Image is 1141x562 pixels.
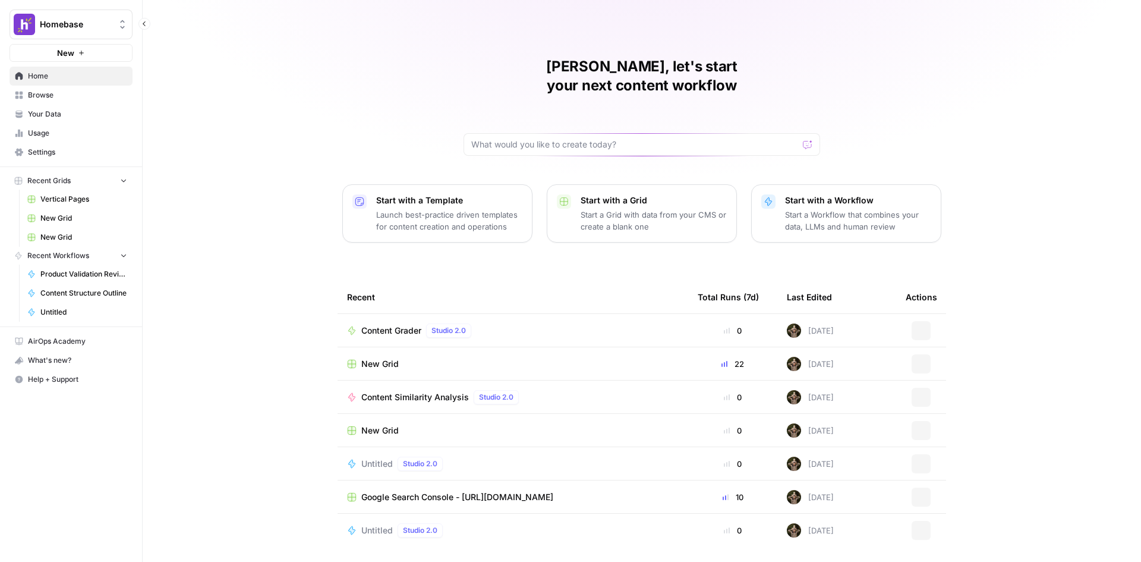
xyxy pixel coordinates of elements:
div: [DATE] [787,523,834,538]
span: Studio 2.0 [403,525,437,536]
span: AirOps Academy [28,336,127,347]
span: Homebase [40,18,112,30]
a: UntitledStudio 2.0 [347,457,679,471]
div: [DATE] [787,357,834,371]
div: 10 [698,491,768,503]
img: j5qt8lcsiau9erp1gk2bomzmpq8t [787,357,801,371]
span: Content Grader [361,325,421,337]
span: Product Validation Revision [40,269,127,280]
img: j5qt8lcsiau9erp1gk2bomzmpq8t [787,390,801,404]
span: Untitled [361,525,393,536]
button: Help + Support [10,370,133,389]
button: What's new? [10,351,133,370]
span: Studio 2.0 [479,392,513,403]
div: Actions [906,281,937,313]
div: [DATE] [787,423,834,438]
span: Vertical Pages [40,194,127,205]
div: Total Runs (7d) [698,281,759,313]
a: Product Validation Revision [22,265,133,284]
img: j5qt8lcsiau9erp1gk2bomzmpq8t [787,457,801,471]
p: Start a Workflow that combines your data, LLMs and human review [785,209,931,233]
a: Home [10,67,133,86]
div: [DATE] [787,390,834,404]
div: [DATE] [787,324,834,338]
img: j5qt8lcsiau9erp1gk2bomzmpq8t [787,324,801,338]
a: AirOps Academy [10,332,133,351]
a: Your Data [10,105,133,124]
span: Your Data [28,109,127,120]
a: Untitled [22,303,133,322]
div: 0 [698,325,768,337]
button: Start with a TemplateLaunch best-practice driven templates for content creation and operations [342,184,532,243]
button: Start with a WorkflowStart a Workflow that combines your data, LLMs and human review [751,184,941,243]
h1: [PERSON_NAME], let's start your next content workflow [464,57,820,95]
p: Start a Grid with data from your CMS or create a blank one [581,209,727,233]
div: 0 [698,458,768,470]
span: Home [28,71,127,81]
span: Untitled [361,458,393,470]
img: j5qt8lcsiau9erp1gk2bomzmpq8t [787,423,801,438]
span: Help + Support [28,374,127,385]
span: Untitled [40,307,127,318]
span: New Grid [361,425,399,437]
a: Content Similarity AnalysisStudio 2.0 [347,390,679,404]
div: [DATE] [787,457,834,471]
button: Start with a GridStart a Grid with data from your CMS or create a blank one [547,184,737,243]
span: Browse [28,90,127,101]
div: 0 [698,425,768,437]
span: Google Search Console - [URL][DOMAIN_NAME] [361,491,553,503]
img: j5qt8lcsiau9erp1gk2bomzmpq8t [787,490,801,504]
a: Content Structure Outline [22,284,133,303]
a: Vertical Pages [22,190,133,209]
input: What would you like to create today? [471,139,798,150]
span: Usage [28,128,127,139]
a: New Grid [22,209,133,228]
span: Studio 2.0 [431,325,466,336]
a: New Grid [347,358,679,370]
span: Content Similarity Analysis [361,391,469,403]
button: Recent Grids [10,172,133,190]
span: New Grid [40,232,127,243]
a: UntitledStudio 2.0 [347,523,679,538]
a: New Grid [347,425,679,437]
div: 0 [698,391,768,403]
div: Last Edited [787,281,832,313]
span: Settings [28,147,127,158]
a: Settings [10,143,133,162]
button: Workspace: Homebase [10,10,133,39]
span: New Grid [361,358,399,370]
div: 22 [698,358,768,370]
p: Start with a Workflow [785,194,931,206]
span: Recent Grids [27,175,71,186]
a: New Grid [22,228,133,247]
div: Recent [347,281,679,313]
a: Content GraderStudio 2.0 [347,324,679,338]
span: Recent Workflows [27,250,89,261]
span: New Grid [40,213,127,224]
span: New [57,47,74,59]
div: What's new? [10,351,132,369]
span: Content Structure Outline [40,288,127,299]
a: Usage [10,124,133,143]
a: Browse [10,86,133,105]
button: New [10,44,133,62]
button: Recent Workflows [10,247,133,265]
img: Homebase Logo [14,14,35,35]
span: Studio 2.0 [403,459,437,469]
div: [DATE] [787,490,834,504]
div: 0 [698,525,768,536]
p: Launch best-practice driven templates for content creation and operations [376,209,522,233]
img: j5qt8lcsiau9erp1gk2bomzmpq8t [787,523,801,538]
a: Google Search Console - [URL][DOMAIN_NAME] [347,491,679,503]
p: Start with a Grid [581,194,727,206]
p: Start with a Template [376,194,522,206]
